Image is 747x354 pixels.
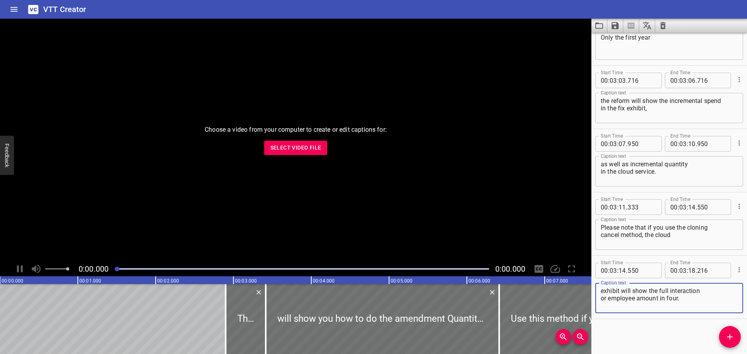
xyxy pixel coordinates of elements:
span: Current Time [79,264,109,274]
textarea: the reform will show the incremental spend in the fix exhibit, [601,97,738,119]
text: 00:01.000 [79,278,101,284]
svg: Clear captions [658,21,668,30]
input: 18 [688,263,696,278]
span: . [696,199,697,215]
button: Save captions to file [607,19,623,33]
svg: Save captions to file [610,21,620,30]
input: 216 [697,263,726,278]
span: . [626,199,628,215]
span: : [678,263,679,278]
span: . [626,73,628,88]
input: 00 [601,199,608,215]
div: Delete Cue [487,287,496,297]
button: Cue Options [734,138,744,148]
text: 00:04.000 [313,278,335,284]
input: 03 [679,73,687,88]
span: : [687,199,688,215]
button: Delete [487,287,497,297]
div: Hide/Show Captions [531,262,546,276]
input: 333 [628,199,656,215]
span: Select Video File [270,143,321,153]
h6: VTT Creator [43,3,86,16]
input: 14 [619,263,626,278]
span: : [687,263,688,278]
input: 550 [697,199,726,215]
input: 03 [679,136,687,152]
span: : [687,136,688,152]
button: Cue Options [734,75,744,85]
span: . [626,263,628,278]
div: Delete Cue [254,287,263,297]
button: Clear captions [655,19,671,33]
textarea: exhibit will show the full interaction or employee amount in four. [601,287,738,309]
input: 07 [619,136,626,152]
text: 00:05.000 [391,278,412,284]
div: Cue Options [734,133,743,153]
span: Video Duration [495,264,525,274]
input: 03 [610,73,617,88]
div: Play progress [115,268,489,270]
text: 00:03.000 [235,278,257,284]
button: Delete [254,287,264,297]
button: Zoom In [556,329,571,345]
text: 00:02.000 [157,278,179,284]
button: Cue Options [734,201,744,211]
input: 00 [601,263,608,278]
input: 716 [628,73,656,88]
span: : [687,73,688,88]
p: Choose a video from your computer to create or edit captions for: [205,125,387,134]
textarea: Please note that if you use the cloning cancel method, the cloud [601,224,738,246]
svg: Translate captions [642,21,652,30]
input: 00 [601,136,608,152]
button: Load captions from file [591,19,607,33]
input: 950 [697,136,726,152]
span: . [696,136,697,152]
text: 00:07.000 [546,278,568,284]
textarea: as well as incremental quantity in the cloud service. [601,160,738,183]
span: : [617,263,619,278]
input: 00 [670,136,678,152]
button: Cue Options [734,265,744,275]
span: . [626,136,628,152]
input: 10 [688,136,696,152]
button: Zoom Out [573,329,588,345]
span: : [608,73,610,88]
svg: Load captions from file [594,21,604,30]
text: 00:00.000 [2,278,23,284]
div: Cue Options [734,70,743,90]
span: : [617,136,619,152]
input: 00 [670,73,678,88]
input: 950 [628,136,656,152]
div: Toggle Full Screen [564,262,579,276]
span: : [608,136,610,152]
input: 00 [670,263,678,278]
span: : [678,199,679,215]
input: 00 [601,73,608,88]
input: 11 [619,199,626,215]
input: 03 [610,263,617,278]
input: 14 [688,199,696,215]
span: : [608,263,610,278]
span: . [696,263,697,278]
input: 03 [679,199,687,215]
button: Add Cue [719,326,741,348]
span: : [678,136,679,152]
span: : [608,199,610,215]
span: . [696,73,697,88]
input: 03 [619,73,626,88]
input: 03 [679,263,687,278]
span: : [617,73,619,88]
button: Translate captions [639,19,655,33]
textarea: Only the first year [601,34,738,56]
input: 00 [670,199,678,215]
button: Select Video File [264,141,328,155]
input: 716 [697,73,726,88]
div: Playback Speed [548,262,563,276]
input: 550 [628,263,656,278]
text: 00:06.000 [468,278,490,284]
input: 03 [610,199,617,215]
div: Cue Options [734,196,743,216]
input: 03 [610,136,617,152]
span: : [678,73,679,88]
input: 06 [688,73,696,88]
